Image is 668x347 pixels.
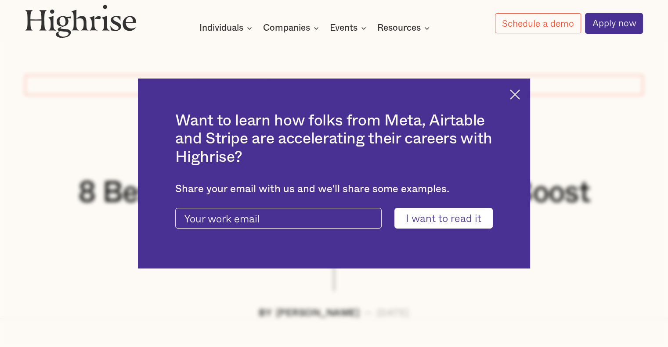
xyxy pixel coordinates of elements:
div: Companies [263,23,321,33]
div: Individuals [199,23,255,33]
div: Resources [377,23,421,33]
input: Your work email [175,208,382,229]
div: Events [330,23,369,33]
img: Cross icon [510,89,520,100]
h2: Want to learn how folks from Meta, Airtable and Stripe are accelerating their careers with Highrise? [175,112,492,166]
form: current-ascender-blog-article-modal-form [175,208,492,229]
div: Share your email with us and we'll share some examples. [175,183,492,195]
div: Individuals [199,23,243,33]
div: Events [330,23,357,33]
a: Apply now [585,13,643,34]
a: Schedule a demo [495,13,581,33]
img: Highrise logo [25,4,137,38]
div: Resources [377,23,432,33]
div: Companies [263,23,310,33]
input: I want to read it [394,208,493,229]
